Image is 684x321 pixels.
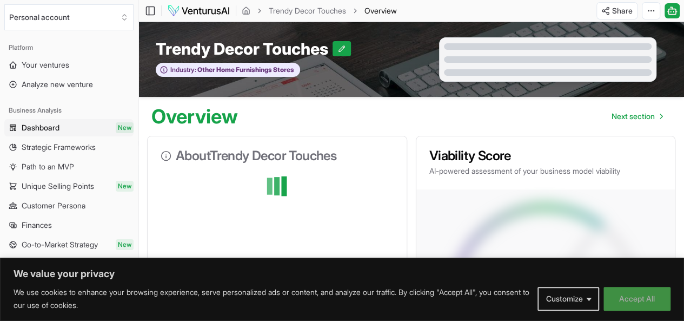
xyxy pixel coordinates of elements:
button: Customize [537,287,599,311]
nav: pagination [603,106,671,127]
button: Accept All [603,287,670,311]
div: Platform [4,39,134,56]
a: Go-to-Market StrategyNew [4,236,134,253]
img: logo [167,4,230,17]
span: Next section [612,111,655,122]
span: Your ventures [22,60,69,70]
h3: Viability Score [429,149,662,162]
a: Go to next page [603,106,671,127]
span: Finances [22,220,52,231]
a: Path to an MVP [4,158,134,175]
button: Share [596,2,637,19]
a: Analyze new venture [4,76,134,93]
a: Customer Persona [4,197,134,214]
span: Trendy Decor Touches [156,39,333,58]
h1: Overview [151,106,238,127]
span: New [116,181,134,192]
button: Industry:Other Home Furnishings Stores [156,63,300,77]
div: Business Analysis [4,102,134,119]
span: Overview [364,5,397,16]
span: Analyze new venture [22,79,93,90]
span: Dashboard [22,122,59,133]
a: Trendy Decor Touches [269,5,346,16]
a: Finances [4,217,134,234]
span: Path to an MVP [22,161,74,172]
p: We use cookies to enhance your browsing experience, serve personalized ads or content, and analyz... [14,286,529,312]
span: New [116,239,134,250]
span: New [116,122,134,133]
span: Share [612,5,633,16]
nav: breadcrumb [242,5,397,16]
span: Other Home Furnishings Stores [196,65,294,74]
a: Your ventures [4,56,134,74]
span: Industry: [170,65,196,74]
span: Customer Persona [22,200,85,211]
a: Strategic Frameworks [4,139,134,156]
span: Unique Selling Points [22,181,94,192]
span: Strategic Frameworks [22,142,96,153]
button: Select an organization [4,4,134,30]
a: DashboardNew [4,119,134,136]
a: Competitive Analysis [4,256,134,273]
p: We value your privacy [14,267,670,280]
span: Go-to-Market Strategy [22,239,98,250]
h3: About Trendy Decor Touches [161,149,394,162]
p: AI-powered assessment of your business model viability [429,166,662,176]
a: Unique Selling PointsNew [4,178,134,195]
